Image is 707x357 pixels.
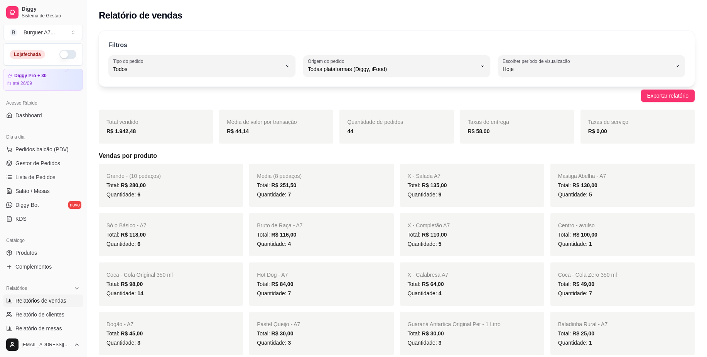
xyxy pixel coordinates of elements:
[15,201,39,209] span: Diggy Bot
[468,128,490,134] strong: R$ 58,00
[558,321,607,327] span: Baladinha Rural - A7
[558,340,592,346] span: Quantidade:
[257,222,302,228] span: Bruto de Raça - A7
[99,9,182,22] h2: Relatório de vendas
[106,290,143,296] span: Quantidade:
[288,290,291,296] span: 7
[572,182,597,188] span: R$ 130,00
[3,157,83,169] a: Gestor de Pedidos
[113,65,282,73] span: Todos
[408,191,442,198] span: Quantidade:
[558,281,594,287] span: Total:
[137,290,143,296] span: 14
[15,249,37,257] span: Produtos
[503,58,572,64] label: Escolher período de visualização
[257,330,293,337] span: Total:
[572,281,594,287] span: R$ 49,00
[121,330,143,337] span: R$ 45,00
[558,290,592,296] span: Quantidade:
[3,3,83,22] a: DiggySistema de Gestão
[641,90,695,102] button: Exportar relatório
[288,241,291,247] span: 4
[422,182,447,188] span: R$ 135,00
[503,65,671,73] span: Hoje
[3,261,83,273] a: Complementos
[257,321,300,327] span: Pastel Queijo - A7
[106,330,143,337] span: Total:
[408,321,501,327] span: Guaraná Antartica Original Pet - 1 Litro
[106,182,146,188] span: Total:
[308,65,476,73] span: Todas plataformas (Diggy, iFood)
[3,25,83,40] button: Select a team
[288,340,291,346] span: 3
[572,232,597,238] span: R$ 100,00
[10,29,17,36] span: B
[3,308,83,321] a: Relatório de clientes
[558,222,595,228] span: Centro - avulso
[588,128,607,134] strong: R$ 0,00
[257,340,291,346] span: Quantidade:
[408,241,442,247] span: Quantidade:
[106,173,161,179] span: Grande - (10 pedaços)
[106,232,146,238] span: Total:
[558,272,617,278] span: Coca - Cola Zero 350 ml
[227,119,297,125] span: Média de valor por transação
[589,340,592,346] span: 1
[422,281,444,287] span: R$ 64,00
[558,232,597,238] span: Total:
[15,311,64,318] span: Relatório de clientes
[121,281,143,287] span: R$ 98,00
[3,97,83,109] div: Acesso Rápido
[106,281,143,287] span: Total:
[257,241,291,247] span: Quantidade:
[558,191,592,198] span: Quantidade:
[422,232,447,238] span: R$ 110,00
[647,91,688,100] span: Exportar relatório
[558,330,594,337] span: Total:
[408,232,447,238] span: Total:
[498,55,685,77] button: Escolher período de visualizaçãoHoje
[3,109,83,122] a: Dashboard
[272,281,294,287] span: R$ 84,00
[408,290,442,296] span: Quantidade:
[22,13,80,19] span: Sistema de Gestão
[106,128,136,134] strong: R$ 1.942,48
[3,69,83,91] a: Diggy Pro + 30até 26/09
[347,119,403,125] span: Quantidade de pedidos
[288,191,291,198] span: 7
[408,330,444,337] span: Total:
[589,191,592,198] span: 5
[22,6,80,13] span: Diggy
[13,80,32,86] article: até 26/09
[137,191,140,198] span: 6
[15,215,27,223] span: KDS
[558,241,592,247] span: Quantidade:
[257,281,293,287] span: Total:
[137,340,140,346] span: 3
[15,173,56,181] span: Lista de Pedidos
[106,321,133,327] span: Dogão - A7
[106,241,140,247] span: Quantidade:
[106,272,173,278] span: Coca - Cola Original 350 ml
[24,29,55,36] div: Burguer A7 ...
[3,335,83,354] button: [EMAIL_ADDRESS][DOMAIN_NAME]
[257,191,291,198] span: Quantidade:
[408,173,441,179] span: X - Salada A7
[15,325,62,332] span: Relatório de mesas
[59,50,76,59] button: Alterar Status
[257,272,288,278] span: Hot Dog - A7
[303,55,490,77] button: Origem do pedidoTodas plataformas (Diggy, iFood)
[15,146,69,153] span: Pedidos balcão (PDV)
[439,191,442,198] span: 9
[3,131,83,143] div: Dia a dia
[106,222,147,228] span: Só o Básico - A7
[3,199,83,211] a: Diggy Botnovo
[3,185,83,197] a: Salão / Mesas
[22,342,71,348] span: [EMAIL_ADDRESS][DOMAIN_NAME]
[121,232,146,238] span: R$ 118,00
[15,263,52,271] span: Complementos
[3,234,83,247] div: Catálogo
[408,182,447,188] span: Total:
[121,182,146,188] span: R$ 280,00
[15,112,42,119] span: Dashboard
